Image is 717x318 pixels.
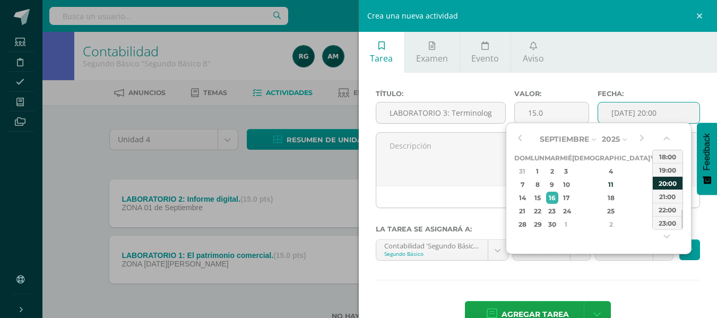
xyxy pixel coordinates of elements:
label: La tarea se asignará a: [376,225,701,233]
input: Título [376,102,505,123]
div: 8 [532,178,543,191]
div: 10 [561,178,571,191]
th: Vie [650,151,662,165]
input: Fecha de entrega [598,102,699,123]
span: Aviso [523,53,544,64]
label: Fecha: [598,90,700,98]
div: 11 [580,178,643,191]
div: 17 [561,192,571,204]
div: 30 [546,218,558,230]
div: 24 [561,205,571,217]
input: Puntos máximos [515,102,589,123]
span: Evento [471,53,499,64]
span: Feedback [702,133,712,170]
div: 23 [546,205,558,217]
div: Contabilidad 'Segundo Básico B' [384,240,480,250]
a: Examen [405,32,460,73]
div: 18:00 [653,150,683,163]
div: 1 [532,165,543,177]
div: 20:00 [653,176,683,190]
div: 28 [516,218,529,230]
div: 3 [651,218,661,230]
a: Tarea [359,32,404,73]
div: 5 [651,165,661,177]
div: 1 [561,218,571,230]
button: Feedback - Mostrar encuesta [697,123,717,195]
label: Valor: [514,90,589,98]
div: 15 [532,192,543,204]
div: 2 [580,218,643,230]
a: Aviso [511,32,555,73]
th: Mar [545,151,560,165]
th: Lun [531,151,545,165]
span: 2025 [602,134,620,144]
span: Tarea [370,53,393,64]
th: Dom [514,151,531,165]
div: 14 [516,192,529,204]
div: 23:00 [653,216,683,229]
div: 26 [651,205,661,217]
div: 22 [532,205,543,217]
div: 4 [580,165,643,177]
th: Mié [560,151,572,165]
label: Título: [376,90,506,98]
span: Examen [416,53,448,64]
div: 12 [651,178,661,191]
div: 22:00 [653,203,683,216]
div: 19 [651,192,661,204]
div: 7 [516,178,529,191]
div: 9 [546,178,558,191]
div: 18 [580,192,643,204]
div: 2 [546,165,558,177]
div: 21:00 [653,190,683,203]
div: 21 [516,205,529,217]
div: 25 [580,205,643,217]
a: Evento [460,32,511,73]
div: 29 [532,218,543,230]
div: 31 [516,165,529,177]
a: Contabilidad 'Segundo Básico B'Segundo Básico [376,240,508,260]
div: 3 [561,165,571,177]
th: [DEMOGRAPHIC_DATA] [572,151,650,165]
div: Segundo Básico [384,250,480,257]
div: 16 [546,192,558,204]
span: Septiembre [540,134,589,144]
div: 19:00 [653,163,683,176]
